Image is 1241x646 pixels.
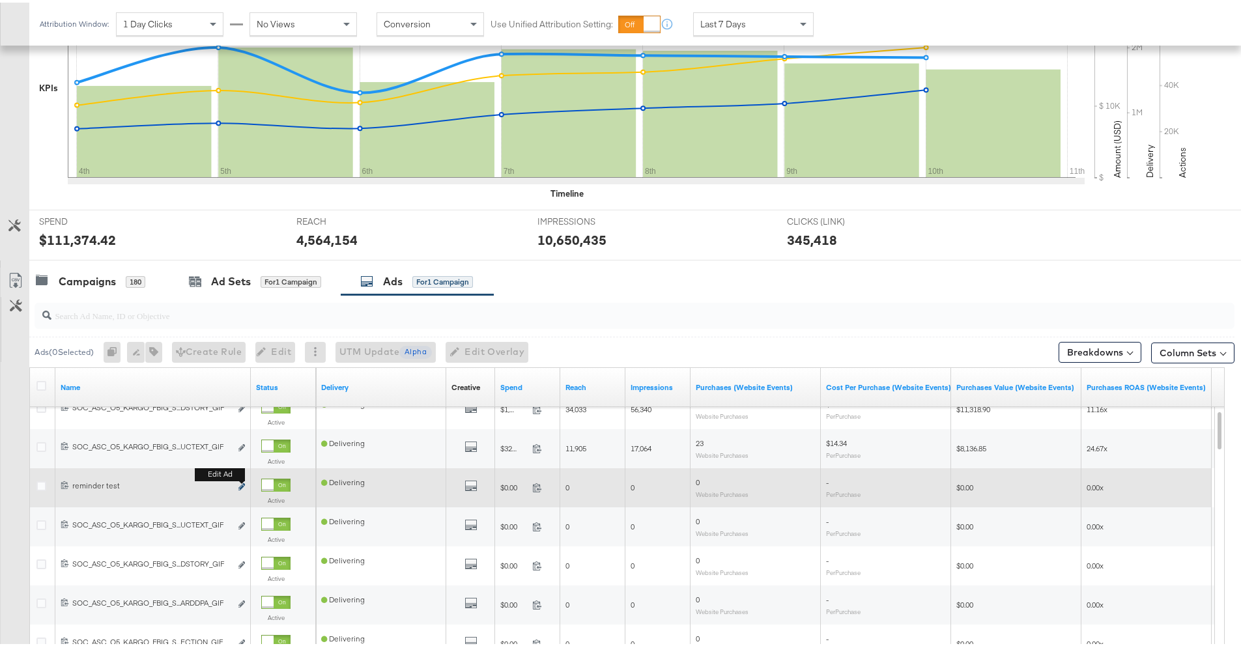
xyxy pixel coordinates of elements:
[39,213,137,225] span: SPEND
[565,441,586,451] span: 11,905
[565,636,569,646] span: 0
[565,380,620,390] a: The number of people your ad was served to.
[383,272,403,287] div: Ads
[1087,480,1104,490] span: 0.00x
[1087,380,1206,390] a: The total value of the purchase actions divided by spend tracked by your Custom Audience pixel on...
[72,556,231,567] div: SOC_ASC_O5_KARGO_FBIG_S...DSTORY_GIF
[35,344,94,356] div: Ads ( 0 Selected)
[211,272,251,287] div: Ad Sets
[826,488,861,496] sub: Per Purchase
[51,295,1124,320] input: Search Ad Name, ID or Objective
[1087,558,1104,568] span: 0.00x
[72,595,231,606] div: SOC_ASC_O5_KARGO_FBIG_S...ARDDPA_GIF
[631,558,635,568] span: 0
[61,380,246,390] a: Ad Name.
[696,449,749,456] sub: Website Purchases
[696,631,700,641] span: 0
[123,16,173,27] span: 1 Day Clicks
[500,597,527,607] span: $0.00
[700,16,746,27] span: Last 7 Days
[195,465,245,479] b: Edit ad
[565,597,569,607] span: 0
[1059,339,1141,360] button: Breakdowns
[296,228,358,247] div: 4,564,154
[696,380,816,390] a: The number of times a purchase was made tracked by your Custom Audience pixel on your website aft...
[696,488,749,496] sub: Website Purchases
[537,228,606,247] div: 10,650,435
[1111,118,1123,175] text: Amount (USD)
[39,79,58,92] div: KPIs
[500,380,555,390] a: The total amount spent to date.
[1087,597,1104,607] span: 0.00x
[696,514,700,524] span: 0
[261,572,291,580] label: Active
[321,436,365,445] span: Delivering
[696,553,700,563] span: 0
[321,380,441,390] a: Reflects the ability of your Ad to achieve delivery.
[696,592,700,602] span: 0
[261,494,291,502] label: Active
[696,527,749,535] sub: Website Purchases
[126,274,145,285] div: 180
[261,611,291,619] label: Active
[257,16,295,27] span: No Views
[39,17,109,26] div: Attribution Window:
[696,566,749,574] sub: Website Purchases
[1151,340,1234,361] button: Column Sets
[631,441,651,451] span: 17,064
[826,631,829,641] span: -
[321,514,365,524] span: Delivering
[696,436,704,445] span: 23
[72,478,231,488] div: reminder test
[826,514,829,524] span: -
[696,605,749,613] sub: Website Purchases
[631,597,635,607] span: 0
[565,558,569,568] span: 0
[451,380,480,390] div: Creative
[565,480,569,490] span: 0
[956,636,973,646] span: $0.00
[72,517,231,527] div: SOC_ASC_O5_KARGO_FBIG_S...UCTEXT_GIF
[826,436,847,445] span: $14.34
[1177,145,1188,175] text: Actions
[787,228,837,247] div: 345,418
[500,480,527,490] span: $0.00
[39,228,116,247] div: $111,374.42
[500,558,527,568] span: $0.00
[321,475,365,484] span: Delivering
[956,441,986,451] span: $8,136.85
[631,380,685,390] a: The number of times your ad was served. On mobile apps an ad is counted as served the first time ...
[1087,441,1107,451] span: 24.67x
[826,527,861,535] sub: Per Purchase
[1144,142,1156,175] text: Delivery
[956,480,973,490] span: $0.00
[296,213,394,225] span: REACH
[956,380,1076,390] a: The total value of the purchase actions tracked by your Custom Audience pixel on your website aft...
[321,631,365,641] span: Delivering
[500,402,527,412] span: $1,013.96
[631,480,635,490] span: 0
[631,519,635,529] span: 0
[72,439,231,449] div: SOC_ASC_O5_KARGO_FBIG_S...UCTEXT_GIF
[500,441,527,451] span: $329.77
[826,380,951,390] a: The average cost for each purchase tracked by your Custom Audience pixel on your website after pe...
[826,592,829,602] span: -
[956,519,973,529] span: $0.00
[826,410,861,417] sub: Per Purchase
[500,636,527,646] span: $0.00
[537,213,635,225] span: IMPRESSIONS
[412,274,473,285] div: for 1 Campaign
[787,213,885,225] span: CLICKS (LINK)
[321,592,365,602] span: Delivering
[500,519,527,529] span: $0.00
[826,605,861,613] sub: Per Purchase
[550,185,584,197] div: Timeline
[826,475,829,484] span: -
[384,16,431,27] span: Conversion
[1087,636,1104,646] span: 0.00x
[261,415,291,424] label: Active
[1087,519,1104,529] span: 0.00x
[696,410,749,417] sub: Website Purchases
[491,16,613,28] label: Use Unified Attribution Setting:
[826,553,829,563] span: -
